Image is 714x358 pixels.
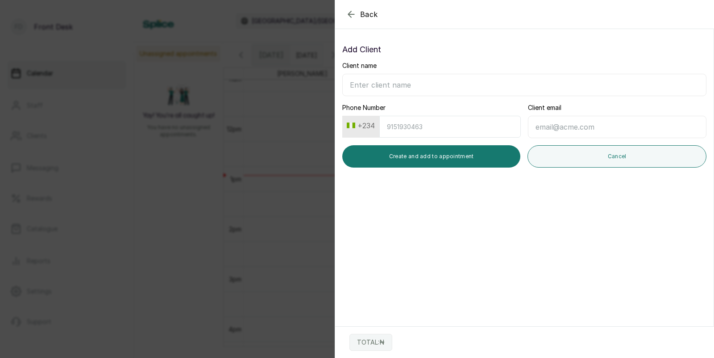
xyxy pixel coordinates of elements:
[342,74,706,96] input: Enter client name
[342,61,377,70] label: Client name
[342,103,386,112] label: Phone Number
[379,116,521,138] input: 9151930463
[357,338,385,347] p: TOTAL: ₦
[346,9,378,20] button: Back
[342,145,520,168] button: Create and add to appointment
[527,145,706,168] button: Cancel
[360,9,378,20] span: Back
[342,43,706,56] p: Add Client
[528,116,706,138] input: email@acme.com
[528,103,561,112] label: Client email
[343,118,378,133] button: +234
